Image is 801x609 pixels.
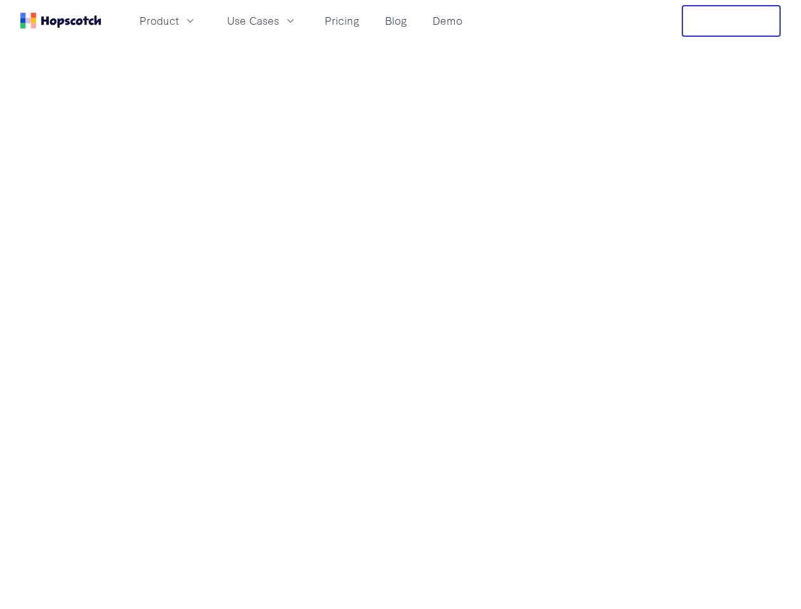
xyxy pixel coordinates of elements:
[132,10,204,31] button: Product
[140,13,179,29] span: Product
[20,13,101,29] a: Home
[320,10,365,31] a: Pricing
[227,13,279,29] span: Use Cases
[427,10,467,31] a: Demo
[219,10,304,31] button: Use Cases
[682,5,781,37] button: Free Trial
[380,10,412,31] a: Blog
